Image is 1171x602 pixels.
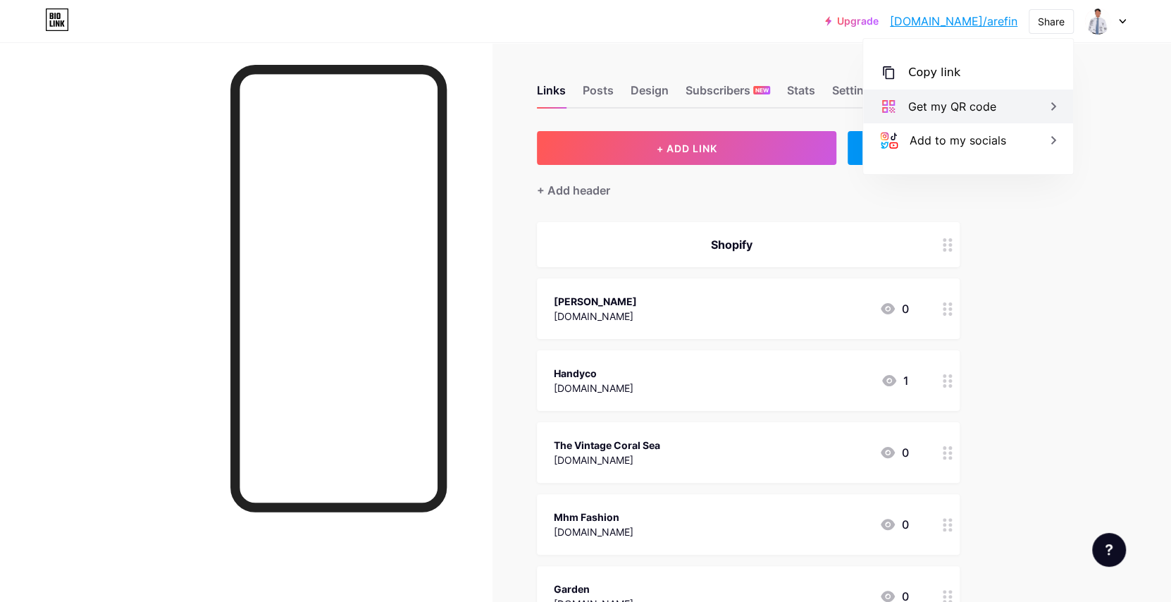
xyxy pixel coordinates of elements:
[537,82,566,107] div: Links
[787,82,815,107] div: Stats
[554,309,637,324] div: [DOMAIN_NAME]
[825,16,879,27] a: Upgrade
[554,294,637,309] div: [PERSON_NAME]
[755,86,769,94] span: NEW
[537,182,610,199] div: + Add header
[1084,8,1111,35] img: arefin
[881,372,909,389] div: 1
[890,13,1017,30] a: [DOMAIN_NAME]/arefin
[554,582,633,596] div: Garden
[554,453,660,467] div: [DOMAIN_NAME]
[554,510,633,524] div: Mhm Fashion
[554,438,660,453] div: The Vintage Coral Sea
[554,236,909,253] div: Shopify
[879,444,909,461] div: 0
[879,516,909,533] div: 0
[583,82,614,107] div: Posts
[908,64,960,81] div: Copy link
[554,366,633,381] div: Handyco
[908,98,996,115] div: Get my QR code
[554,381,633,395] div: [DOMAIN_NAME]
[537,131,836,165] button: + ADD LINK
[1038,14,1065,29] div: Share
[686,82,770,107] div: Subscribers
[879,300,909,317] div: 0
[656,142,717,154] span: + ADD LINK
[832,82,877,107] div: Settings
[631,82,669,107] div: Design
[848,131,960,165] div: + ADD EMBED
[554,524,633,539] div: [DOMAIN_NAME]
[910,132,1006,149] div: Add to my socials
